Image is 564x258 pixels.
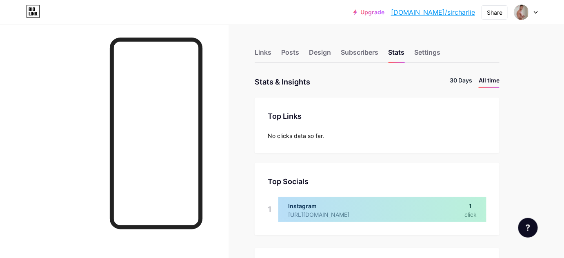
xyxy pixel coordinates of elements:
[22,47,29,54] img: tab_domain_overview_orange.svg
[13,13,20,20] img: logo_orange.svg
[268,111,486,122] div: Top Links
[309,47,331,62] div: Design
[255,47,271,62] div: Links
[268,131,486,140] div: No clicks data so far.
[450,76,472,88] li: 30 Days
[414,47,440,62] div: Settings
[21,21,90,28] div: Domain: [DOMAIN_NAME]
[13,21,20,28] img: website_grey.svg
[268,176,486,187] div: Top Socials
[255,76,310,88] div: Stats & Insights
[281,47,299,62] div: Posts
[268,197,272,222] div: 1
[388,47,404,62] div: Stats
[31,48,73,53] div: Domain Overview
[341,47,378,62] div: Subscribers
[90,48,138,53] div: Keywords by Traffic
[514,4,529,20] img: sircharlie
[487,8,502,17] div: Share
[23,13,40,20] div: v 4.0.25
[479,76,500,88] li: All time
[353,9,384,16] a: Upgrade
[81,47,88,54] img: tab_keywords_by_traffic_grey.svg
[391,7,475,17] a: [DOMAIN_NAME]/sircharlie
